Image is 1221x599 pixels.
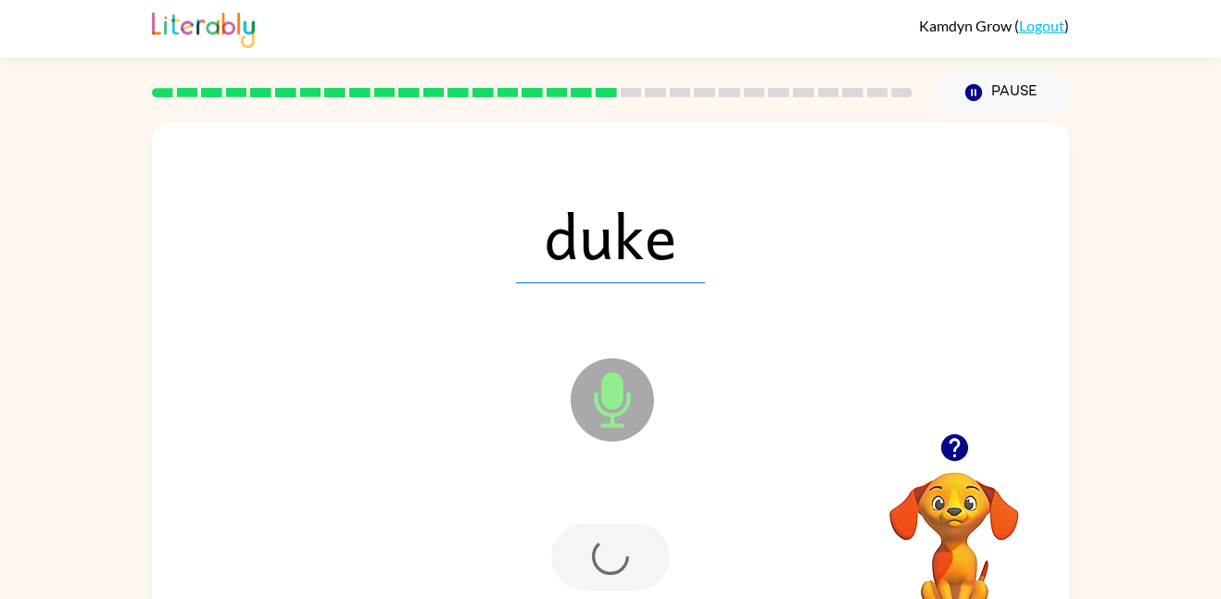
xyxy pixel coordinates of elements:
[516,187,705,283] span: duke
[919,17,1014,34] span: Kamdyn Grow
[1019,17,1064,34] a: Logout
[935,71,1069,114] button: Pause
[152,7,255,48] img: Literably
[919,17,1069,34] div: ( )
